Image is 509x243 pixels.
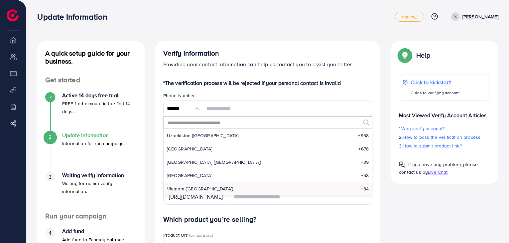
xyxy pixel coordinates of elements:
span: 4 [49,229,52,237]
p: *The verification process will be rejected if your personal contact is invalid [163,79,373,87]
span: Vietnam ([GEOGRAPHIC_DATA]) [167,185,233,192]
a: regular_1 [395,12,424,22]
span: Live Chat [428,169,447,175]
p: Guide to verifying account [411,89,460,97]
img: logo [7,9,19,21]
span: regular_1 [401,15,418,19]
p: Most Viewed Verify Account Articles [399,106,489,119]
img: Popup guide [399,49,411,61]
label: Phone Number [163,92,197,99]
h4: Update Information [62,132,125,138]
h4: A quick setup guide for your business. [37,49,145,65]
span: +998 [358,132,369,139]
span: [GEOGRAPHIC_DATA] [167,172,212,179]
p: Information for run campaign. [62,139,125,147]
iframe: Chat [481,213,504,238]
span: [GEOGRAPHIC_DATA] ([GEOGRAPHIC_DATA]) [167,159,261,165]
p: Providing your contact information can help us contact you to assist you better. [163,60,373,68]
span: How to pass the verification process [403,134,481,140]
li: Active 14 days free trial [37,92,145,132]
li: Waiting verify information [37,172,145,212]
li: Update Information [37,132,145,172]
span: Uzbekistan ([GEOGRAPHIC_DATA]) [167,132,240,139]
p: Click to kickstart! [411,78,460,86]
span: +39 [361,159,369,165]
p: 2. [399,133,489,141]
p: FREE 1 ad account in the first 14 days. [62,100,137,116]
p: Help [416,51,430,59]
h4: Get started [37,76,145,84]
span: If you have any problem, please contact us by [399,161,478,175]
h3: Update Information [37,12,112,22]
label: Product Url [163,232,213,238]
span: +678 [359,145,369,152]
a: [PERSON_NAME] [448,12,498,21]
span: 2 [49,133,52,141]
span: How to submit product link? [403,142,462,149]
p: [PERSON_NAME] [462,13,498,21]
p: Waiting for admin verify information. [62,179,137,195]
h4: Waiting verify information [62,172,137,178]
h4: Verify information [163,49,373,58]
span: +58 [361,172,369,179]
h4: Run your campaign [37,212,145,220]
span: Why verify account? [402,125,445,132]
div: [URL][DOMAIN_NAME] [163,189,228,205]
span: 3 [49,173,52,181]
p: 3. [399,142,489,150]
span: [GEOGRAPHIC_DATA] [167,145,212,152]
span: (compulsory) [189,232,213,238]
h4: Active 14 days free trial [62,92,137,99]
img: Popup guide [399,161,406,168]
h4: Add fund [62,228,124,234]
span: +84 [361,185,369,192]
p: 1. [399,124,489,132]
h4: Which product you’re selling? [163,215,373,224]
